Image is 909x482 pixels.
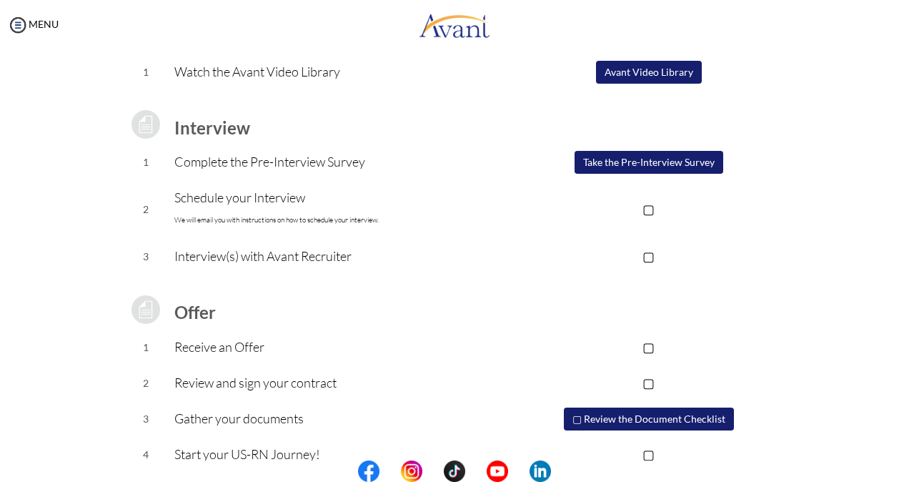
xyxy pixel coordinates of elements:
td: 1 [117,54,175,90]
p: Complete the Pre-Interview Survey [174,152,505,172]
p: ▢ [505,246,792,266]
img: blank.png [422,461,444,482]
img: blank.png [379,461,401,482]
img: in.png [401,461,422,482]
p: ▢ [505,199,792,219]
td: 3 [117,401,175,437]
img: icon-test-grey.png [128,292,164,328]
p: Schedule your Interview [174,187,505,230]
b: Interview [174,117,250,138]
a: MENU [7,18,59,30]
b: Offer [174,302,216,323]
button: Take the Pre-Interview Survey [575,151,723,174]
p: Review and sign your contract [174,373,505,393]
td: 1 [117,330,175,365]
img: icon-menu.png [7,14,29,36]
p: ▢ [505,444,792,464]
p: ▢ [505,373,792,393]
img: fb.png [358,461,379,482]
img: logo.png [419,4,490,46]
td: 1 [117,144,175,180]
p: Watch the Avant Video Library [174,62,505,82]
img: blank.png [508,461,530,482]
p: Gather your documents [174,408,505,428]
img: tt.png [444,461,465,482]
button: ▢ Review the Document Checklist [564,408,734,431]
font: We will email you with instructions on how to schedule your interview. [174,215,379,225]
td: 2 [117,365,175,401]
p: Receive an Offer [174,337,505,357]
img: blank.png [465,461,487,482]
img: yt.png [487,461,508,482]
p: Interview(s) with Avant Recruiter [174,246,505,266]
button: Avant Video Library [596,61,702,84]
p: Start your US-RN Journey! [174,444,505,464]
td: 2 [117,180,175,239]
td: 3 [117,239,175,275]
p: ▢ [505,337,792,357]
td: 4 [117,437,175,473]
img: li.png [530,461,551,482]
img: icon-test-grey.png [128,107,164,142]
